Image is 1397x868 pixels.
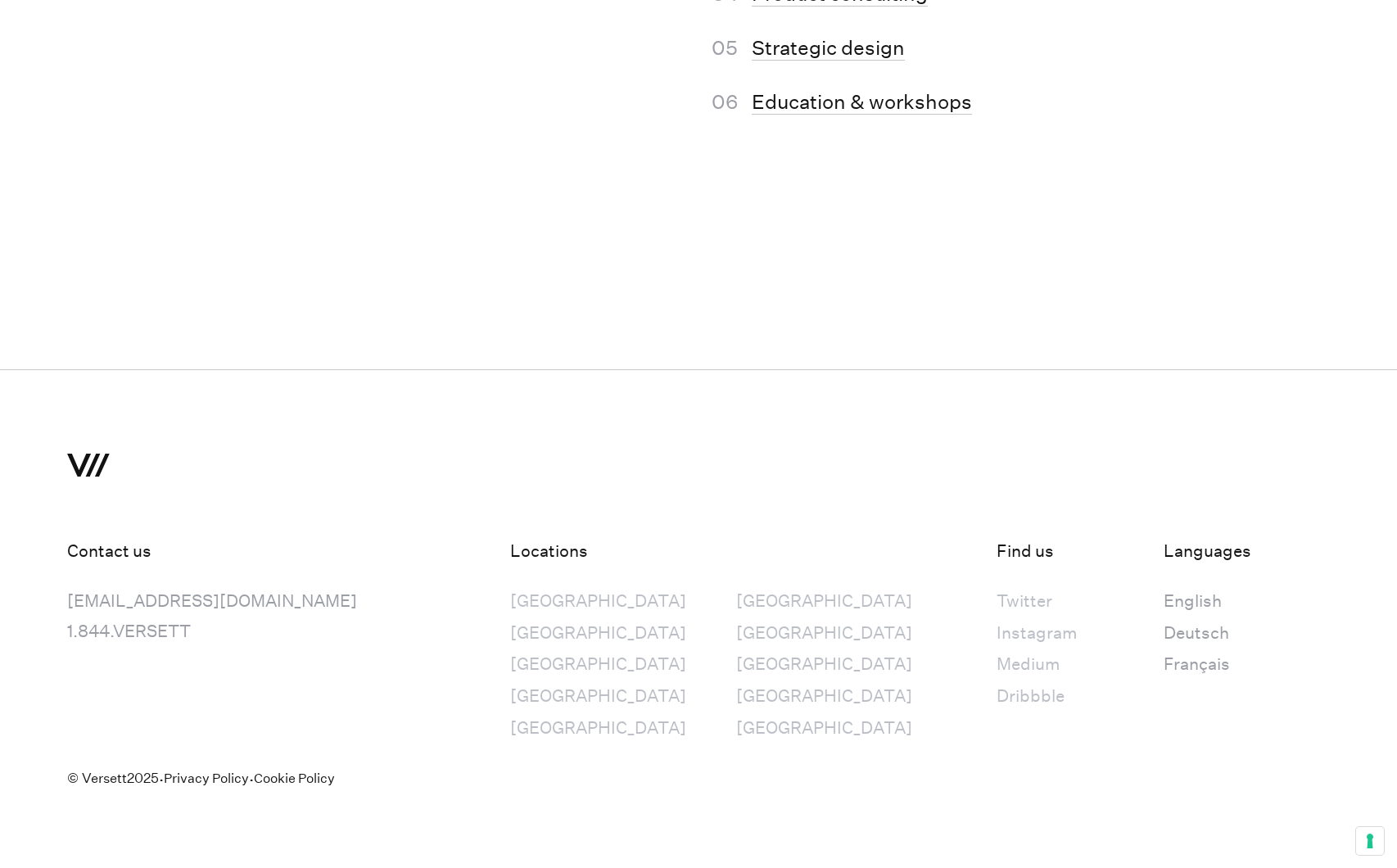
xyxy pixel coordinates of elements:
[510,586,686,618] a: [GEOGRAPHIC_DATA]
[1164,536,1331,567] div: Languages
[736,618,912,650] a: [GEOGRAPHIC_DATA]
[510,586,686,617] div: [GEOGRAPHIC_DATA]
[1164,586,1230,618] a: English
[736,649,912,680] div: [GEOGRAPHIC_DATA]
[510,536,997,567] div: Locations
[1164,618,1230,649] div: Deutsch
[997,649,1077,680] div: Medium
[67,622,191,643] a: 1.844.VERSETT
[1164,649,1230,681] a: Français
[736,586,912,618] a: [GEOGRAPHIC_DATA]
[510,681,686,713] a: [GEOGRAPHIC_DATA]
[510,681,686,712] div: [GEOGRAPHIC_DATA]
[510,618,686,650] a: [GEOGRAPHIC_DATA]
[997,649,1077,681] a: Medium
[164,764,249,822] a: Privacy Policy
[736,586,912,617] div: [GEOGRAPHIC_DATA]
[997,681,1077,712] div: Dribbble
[736,713,912,744] div: [GEOGRAPHIC_DATA]
[510,618,686,649] div: [GEOGRAPHIC_DATA]
[736,713,912,745] a: [GEOGRAPHIC_DATA]
[159,764,164,794] p: ·
[752,36,905,61] a: Strategic design
[736,681,912,713] a: [GEOGRAPHIC_DATA]
[997,536,1164,567] div: Find us
[67,541,151,563] a: Contact us
[997,618,1077,650] a: Instagram
[736,649,912,681] a: [GEOGRAPHIC_DATA]
[997,618,1077,649] div: Instagram
[1356,827,1384,855] button: Your consent preferences for tracking technologies
[736,681,912,712] div: [GEOGRAPHIC_DATA]
[67,591,357,613] a: [EMAIL_ADDRESS][DOMAIN_NAME]
[510,713,686,744] div: [GEOGRAPHIC_DATA]
[1164,649,1230,680] div: Français
[254,764,335,822] a: Cookie Policy
[510,713,686,745] a: [GEOGRAPHIC_DATA]
[752,90,972,115] a: Education & workshops
[997,586,1077,617] div: Twitter
[510,649,686,681] a: [GEOGRAPHIC_DATA]
[67,764,159,822] small: © Versett 2025
[997,681,1077,713] a: Dribbble
[1164,586,1230,617] div: English
[249,764,254,794] p: ·
[997,586,1077,618] a: Twitter
[736,618,912,649] div: [GEOGRAPHIC_DATA]
[1164,618,1230,650] a: Deutsch
[510,649,686,680] div: [GEOGRAPHIC_DATA]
